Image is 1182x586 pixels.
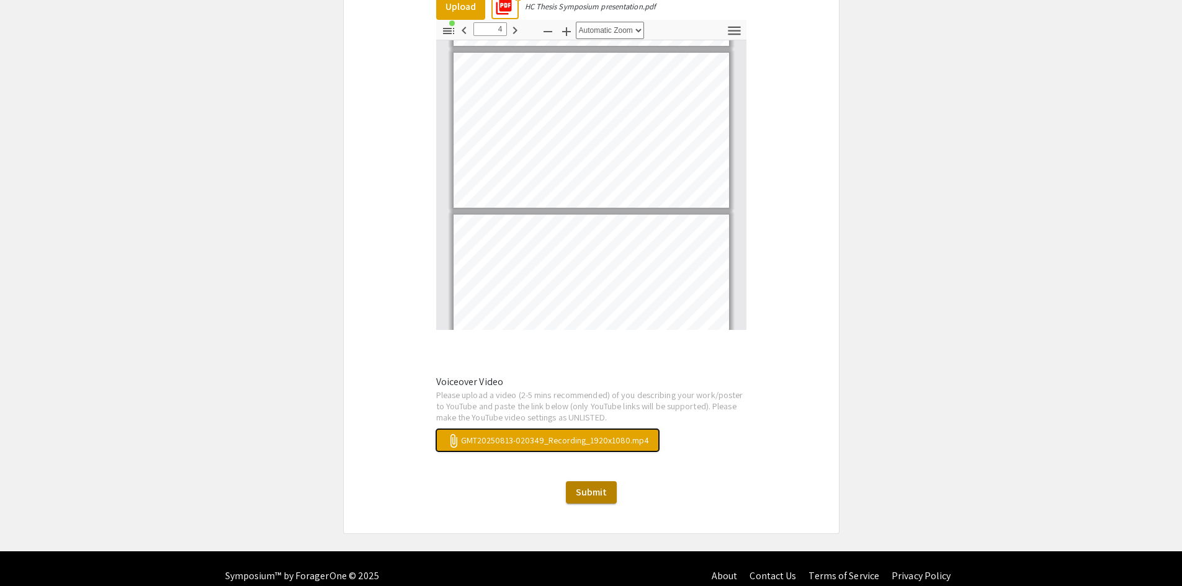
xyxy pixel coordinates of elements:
span: GMT20250813-020349_Recording_1920x1080.mp4 [446,435,649,446]
a: About [712,569,738,582]
iframe: Chat [9,530,53,577]
div: Page 4 [448,47,735,213]
div: HC Thesis Symposium presentation.pdf [525,1,656,12]
div: Page 5 [448,209,735,375]
button: Next Page [504,20,526,38]
button: GMT20250813-020349_Recording_1920x1080.mp4 [436,429,659,451]
a: Privacy Policy [892,569,951,582]
button: Zoom In [556,22,577,40]
input: Page [473,22,507,36]
mat-icon: attach_file [446,433,461,448]
button: Zoom Out [537,22,558,40]
button: Toggle Sidebar (document contains outline/attachments/layers) [438,22,459,40]
button: Previous Page [454,20,475,38]
select: Zoom [576,22,644,39]
p: Please upload a video (2-5 mins recommended) of you describing your work/poster to YouTube and pa... [436,389,746,422]
button: Submit [566,481,617,504]
span: Submit [576,486,607,499]
button: Tools [724,22,745,40]
a: Terms of Service [808,569,879,582]
a: Contact Us [750,569,796,582]
mat-label: Voiceover Video [436,375,504,388]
